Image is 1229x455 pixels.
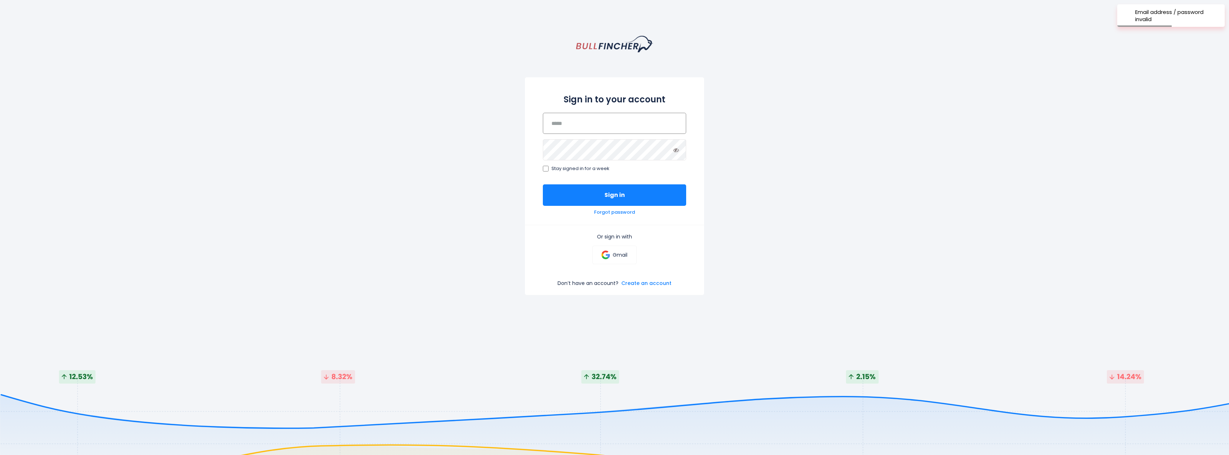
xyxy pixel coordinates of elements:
[543,233,686,240] p: Or sign in with
[621,280,671,286] a: Create an account
[592,246,636,264] a: Gmail
[543,166,549,171] input: Stay signed in for a week
[551,166,609,172] span: Stay signed in for a week
[558,280,618,286] p: Don’t have an account?
[1135,9,1220,23] div: Email address / password invalid
[613,252,627,258] p: Gmail
[543,93,686,106] h2: Sign in to your account
[576,36,653,52] a: homepage
[594,209,635,216] a: Forgot password
[543,184,686,206] button: Sign in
